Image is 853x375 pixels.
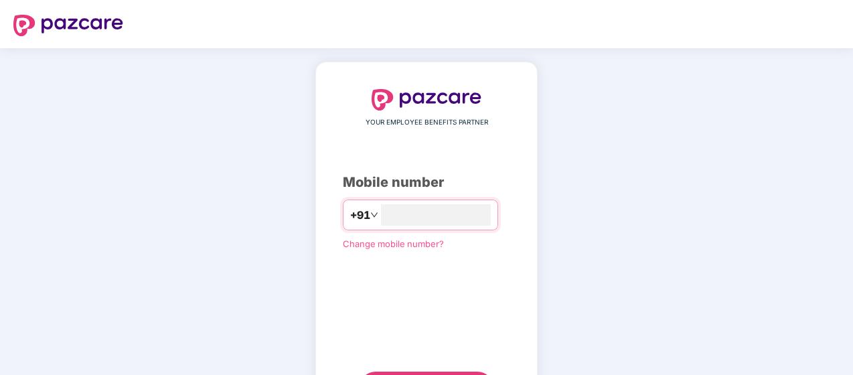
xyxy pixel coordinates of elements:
div: Mobile number [343,172,510,193]
a: Change mobile number? [343,238,444,249]
img: logo [372,89,481,110]
span: down [370,211,378,219]
span: +91 [350,207,370,224]
span: YOUR EMPLOYEE BENEFITS PARTNER [366,117,488,128]
img: logo [13,15,123,36]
